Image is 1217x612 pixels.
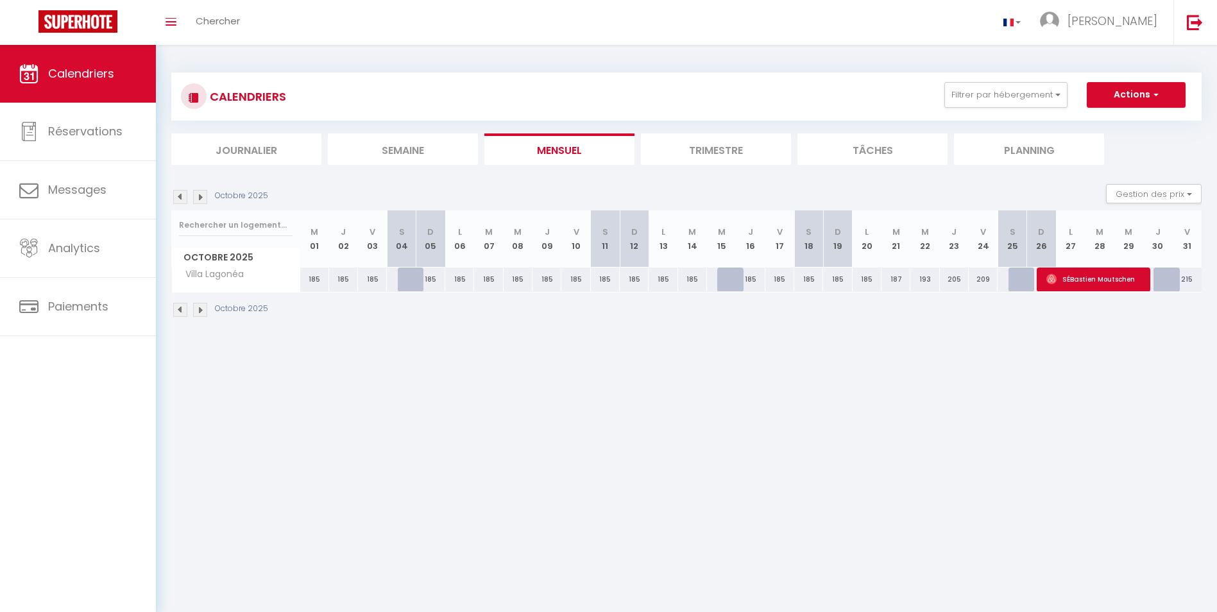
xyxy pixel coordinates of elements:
[300,268,329,291] div: 185
[921,226,929,238] abbr: M
[179,214,293,237] input: Rechercher un logement...
[806,226,812,238] abbr: S
[1085,210,1114,268] th: 28
[602,226,608,238] abbr: S
[661,226,665,238] abbr: L
[823,268,852,291] div: 185
[196,14,240,28] span: Chercher
[631,226,638,238] abbr: D
[171,133,321,165] li: Journalier
[561,210,590,268] th: 10
[748,226,753,238] abbr: J
[1155,226,1161,238] abbr: J
[591,210,620,268] th: 11
[474,268,503,291] div: 185
[944,82,1068,108] button: Filtrer par hébergement
[1184,226,1190,238] abbr: V
[649,268,677,291] div: 185
[416,268,445,291] div: 185
[910,268,939,291] div: 193
[1040,12,1059,31] img: ...
[370,226,375,238] abbr: V
[1187,14,1203,30] img: logout
[458,226,462,238] abbr: L
[358,210,387,268] th: 03
[765,210,794,268] th: 17
[1038,226,1044,238] abbr: D
[1046,267,1143,291] span: SÉBastien Moutschen
[207,82,286,111] h3: CALENDRIERS
[1172,268,1202,291] div: 215
[174,268,247,282] span: Villa Lagonéa
[48,240,100,256] span: Analytics
[951,226,957,238] abbr: J
[688,226,696,238] abbr: M
[38,10,117,33] img: Super Booking
[969,210,998,268] th: 24
[532,268,561,291] div: 185
[736,268,765,291] div: 185
[474,210,503,268] th: 07
[892,226,900,238] abbr: M
[1027,210,1056,268] th: 26
[591,268,620,291] div: 185
[416,210,445,268] th: 05
[427,226,434,238] abbr: D
[1106,184,1202,203] button: Gestion des prix
[1056,210,1085,268] th: 27
[1069,226,1073,238] abbr: L
[853,268,881,291] div: 185
[328,133,478,165] li: Semaine
[1162,554,1207,602] iframe: Chat
[718,226,726,238] abbr: M
[504,210,532,268] th: 08
[341,226,346,238] abbr: J
[1172,210,1202,268] th: 31
[823,210,852,268] th: 19
[794,210,823,268] th: 18
[329,210,358,268] th: 02
[358,268,387,291] div: 185
[765,268,794,291] div: 185
[940,210,969,268] th: 23
[545,226,550,238] abbr: J
[1096,226,1103,238] abbr: M
[969,268,998,291] div: 209
[881,268,910,291] div: 187
[561,268,590,291] div: 185
[172,248,300,267] span: Octobre 2025
[1114,210,1143,268] th: 29
[678,210,707,268] th: 14
[300,210,329,268] th: 01
[514,226,522,238] abbr: M
[215,190,268,202] p: Octobre 2025
[794,268,823,291] div: 185
[940,268,969,291] div: 205
[10,5,49,44] button: Ouvrir le widget de chat LiveChat
[736,210,765,268] th: 16
[48,65,114,81] span: Calendriers
[445,210,474,268] th: 06
[835,226,841,238] abbr: D
[484,133,634,165] li: Mensuel
[881,210,910,268] th: 21
[532,210,561,268] th: 09
[1125,226,1132,238] abbr: M
[641,133,791,165] li: Trimestre
[649,210,677,268] th: 13
[998,210,1026,268] th: 25
[620,210,649,268] th: 12
[48,298,108,314] span: Paiements
[797,133,948,165] li: Tâches
[1010,226,1016,238] abbr: S
[910,210,939,268] th: 22
[48,123,123,139] span: Réservations
[980,226,986,238] abbr: V
[620,268,649,291] div: 185
[954,133,1104,165] li: Planning
[707,210,736,268] th: 15
[215,303,268,315] p: Octobre 2025
[777,226,783,238] abbr: V
[1087,82,1186,108] button: Actions
[387,210,416,268] th: 04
